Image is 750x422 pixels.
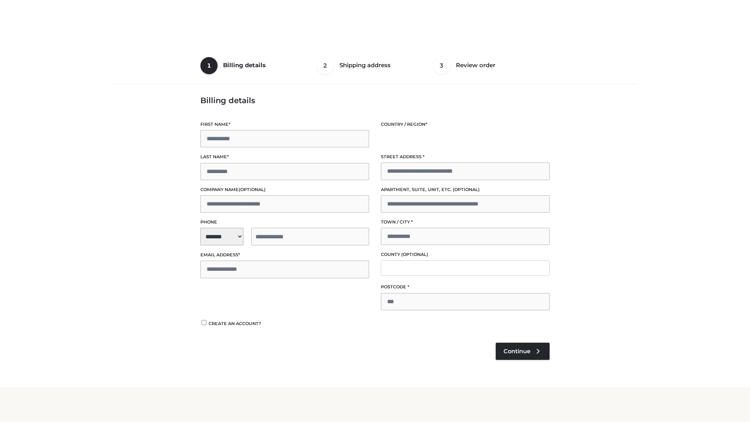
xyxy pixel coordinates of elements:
[200,320,207,325] input: Create an account?
[209,321,261,326] span: Create an account?
[381,251,550,258] label: County
[381,218,550,226] label: Town / City
[200,218,369,226] label: Phone
[200,96,550,105] h3: Billing details
[504,348,530,355] span: Continue
[239,187,266,192] span: (optional)
[200,186,369,193] label: Company name
[496,343,550,360] a: Continue
[381,121,550,128] label: Country / Region
[200,153,369,161] label: Last name
[381,153,550,161] label: Street address
[200,121,369,128] label: First name
[381,186,550,193] label: Apartment, suite, unit, etc.
[200,251,369,259] label: Email address
[401,252,428,257] span: (optional)
[381,283,550,291] label: Postcode
[453,187,480,192] span: (optional)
